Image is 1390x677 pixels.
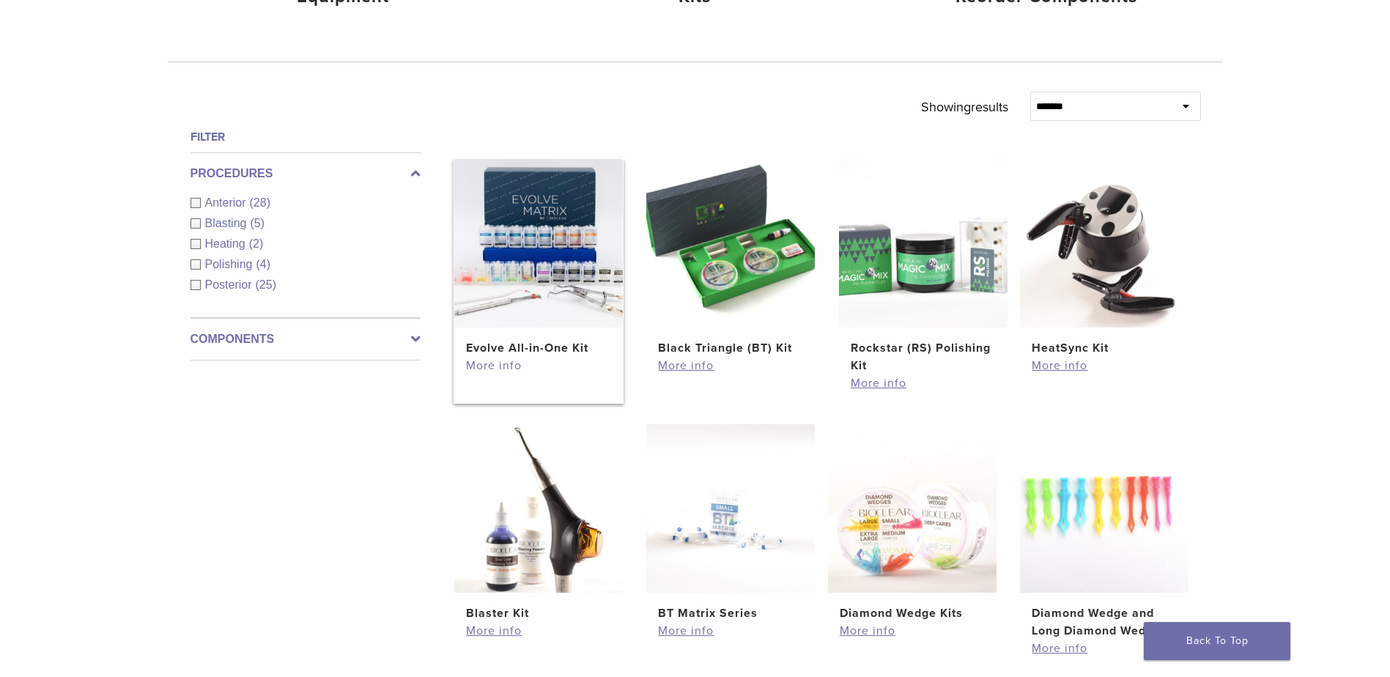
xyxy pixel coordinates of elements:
[828,424,997,593] img: Diamond Wedge Kits
[658,604,803,622] h2: BT Matrix Series
[256,258,270,270] span: (4)
[191,330,421,348] label: Components
[840,604,985,622] h2: Diamond Wedge Kits
[1020,424,1188,593] img: Diamond Wedge and Long Diamond Wedge
[851,374,996,392] a: More info
[256,278,276,291] span: (25)
[454,424,624,622] a: Blaster KitBlaster Kit
[1020,159,1188,328] img: HeatSync Kit
[1019,159,1190,357] a: HeatSync KitHeatSync Kit
[250,196,270,209] span: (28)
[205,217,251,229] span: Blasting
[466,339,611,357] h2: Evolve All-in-One Kit
[454,159,624,357] a: Evolve All-in-One KitEvolve All-in-One Kit
[191,165,421,182] label: Procedures
[851,339,996,374] h2: Rockstar (RS) Polishing Kit
[205,258,256,270] span: Polishing
[827,424,998,622] a: Diamond Wedge KitsDiamond Wedge Kits
[1019,424,1190,640] a: Diamond Wedge and Long Diamond WedgeDiamond Wedge and Long Diamond Wedge
[840,622,985,640] a: More info
[921,92,1008,122] p: Showing results
[1032,640,1177,657] a: More info
[1032,357,1177,374] a: More info
[1144,622,1290,660] a: Back To Top
[191,128,421,146] h4: Filter
[466,604,611,622] h2: Blaster Kit
[658,357,803,374] a: More info
[205,196,250,209] span: Anterior
[249,237,264,250] span: (2)
[466,622,611,640] a: More info
[646,424,815,593] img: BT Matrix Series
[658,622,803,640] a: More info
[454,159,623,328] img: Evolve All-in-One Kit
[658,339,803,357] h2: Black Triangle (BT) Kit
[466,357,611,374] a: More info
[839,159,1008,328] img: Rockstar (RS) Polishing Kit
[646,424,816,622] a: BT Matrix SeriesBT Matrix Series
[250,217,265,229] span: (5)
[1032,339,1177,357] h2: HeatSync Kit
[646,159,815,328] img: Black Triangle (BT) Kit
[205,237,249,250] span: Heating
[454,424,623,593] img: Blaster Kit
[838,159,1009,374] a: Rockstar (RS) Polishing KitRockstar (RS) Polishing Kit
[646,159,816,357] a: Black Triangle (BT) KitBlack Triangle (BT) Kit
[1032,604,1177,640] h2: Diamond Wedge and Long Diamond Wedge
[205,278,256,291] span: Posterior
